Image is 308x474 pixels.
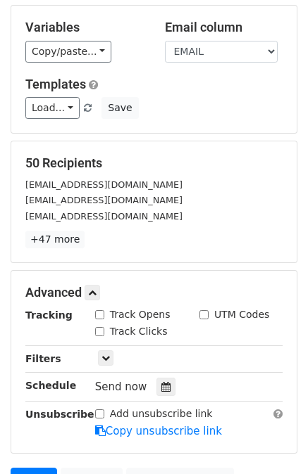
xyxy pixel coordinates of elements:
[238,406,308,474] div: Tiện ích trò chuyện
[110,406,213,421] label: Add unsubscribe link
[25,77,86,91] a: Templates
[25,285,283,300] h5: Advanced
[214,307,269,322] label: UTM Codes
[25,353,61,364] strong: Filters
[25,409,94,420] strong: Unsubscribe
[165,20,283,35] h5: Email column
[25,20,144,35] h5: Variables
[25,41,111,63] a: Copy/paste...
[25,231,85,248] a: +47 more
[25,195,183,205] small: [EMAIL_ADDRESS][DOMAIN_NAME]
[25,179,183,190] small: [EMAIL_ADDRESS][DOMAIN_NAME]
[110,324,168,339] label: Track Clicks
[25,97,80,119] a: Load...
[95,425,222,437] a: Copy unsubscribe link
[101,97,138,119] button: Save
[238,406,308,474] iframe: Chat Widget
[110,307,171,322] label: Track Opens
[25,309,73,321] strong: Tracking
[25,155,283,171] h5: 50 Recipients
[25,211,183,222] small: [EMAIL_ADDRESS][DOMAIN_NAME]
[95,380,147,393] span: Send now
[25,380,76,391] strong: Schedule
